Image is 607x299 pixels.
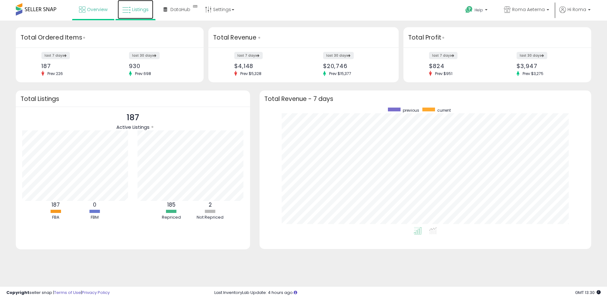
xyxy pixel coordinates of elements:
[41,63,105,69] div: 187
[326,71,354,76] span: Prev: $15,377
[116,124,150,130] span: Active Listings
[132,6,149,13] span: Listings
[21,33,199,42] h3: Total Ordered Items
[517,52,547,59] label: last 30 days
[152,215,190,221] div: Repriced
[132,71,154,76] span: Prev: 698
[234,52,263,59] label: last 7 days
[517,63,580,69] div: $3,947
[41,52,70,59] label: last 7 days
[512,6,545,13] span: Roma Aeterna
[432,71,456,76] span: Prev: $951
[116,112,150,124] p: 187
[437,108,451,113] span: current
[429,52,457,59] label: last 7 days
[465,6,473,14] i: Get Help
[234,63,299,69] div: $4,148
[93,201,96,209] b: 0
[237,71,265,76] span: Prev: $5,328
[190,3,201,9] div: Tooltip anchor
[559,6,591,21] a: Hi Roma
[44,71,66,76] span: Prev: 226
[323,52,354,59] label: last 30 days
[76,215,113,221] div: FBM
[209,201,212,209] b: 2
[150,124,155,130] div: Tooltip anchor
[52,201,60,209] b: 187
[191,215,229,221] div: Not Repriced
[170,6,190,13] span: DataHub
[21,97,245,101] h3: Total Listings
[429,63,493,69] div: $824
[475,7,483,13] span: Help
[408,33,586,42] h3: Total Profit
[87,6,107,13] span: Overview
[440,35,446,40] div: Tooltip anchor
[213,33,394,42] h3: Total Revenue
[81,35,87,40] div: Tooltip anchor
[519,71,547,76] span: Prev: $3,275
[256,35,262,40] div: Tooltip anchor
[460,1,494,21] a: Help
[37,215,75,221] div: FBA
[129,63,193,69] div: 930
[167,201,175,209] b: 185
[567,6,586,13] span: Hi Roma
[129,52,160,59] label: last 30 days
[323,63,388,69] div: $20,746
[403,108,419,113] span: previous
[264,97,586,101] h3: Total Revenue - 7 days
